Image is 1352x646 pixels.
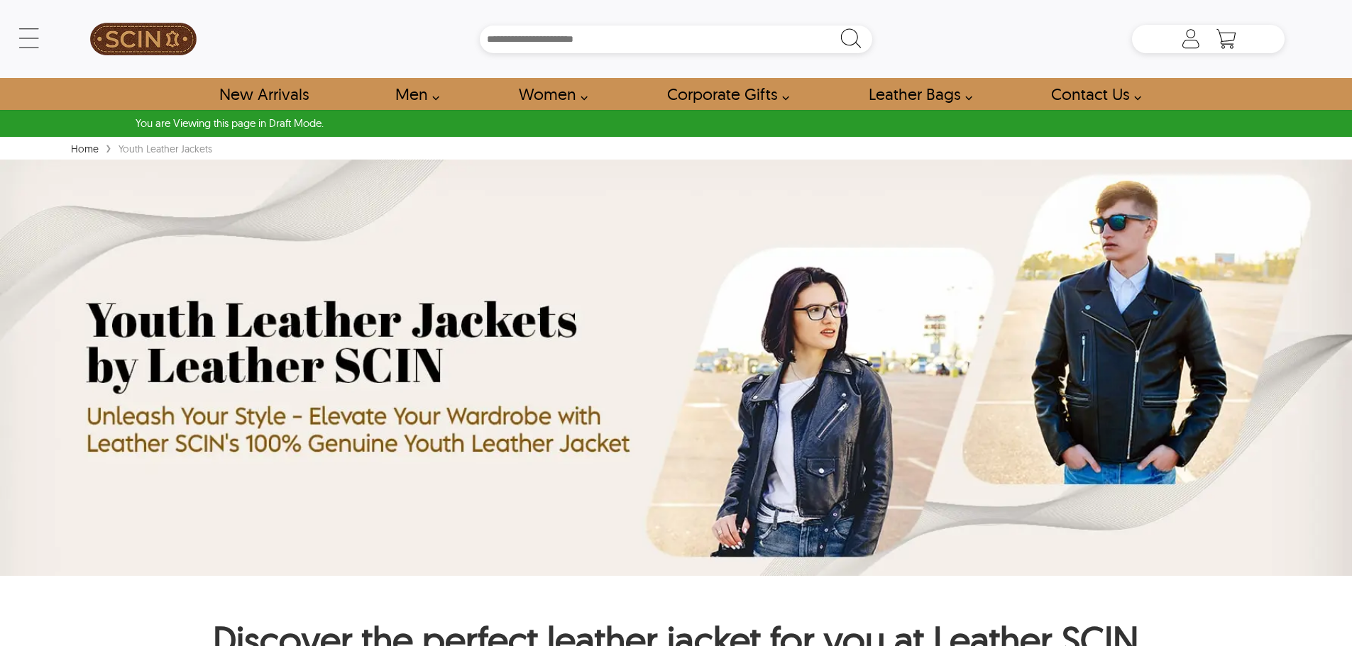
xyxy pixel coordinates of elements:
img: SCIN [90,7,197,71]
span: › [106,135,111,160]
div: You are Viewing this page in Draft Mode. [136,116,1217,130]
a: shop men's leather jackets [379,78,447,110]
a: Shop Leather Corporate Gifts [651,78,797,110]
a: SCIN [67,7,219,71]
a: Shopping Cart [1212,28,1241,50]
a: Home [67,143,102,155]
a: Shop New Arrivals [203,78,324,110]
a: Shop Leather Bags [852,78,980,110]
a: Shop Women Leather Jackets [502,78,595,110]
a: contact-us [1035,78,1149,110]
div: Youth Leather Jackets [115,142,216,156]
